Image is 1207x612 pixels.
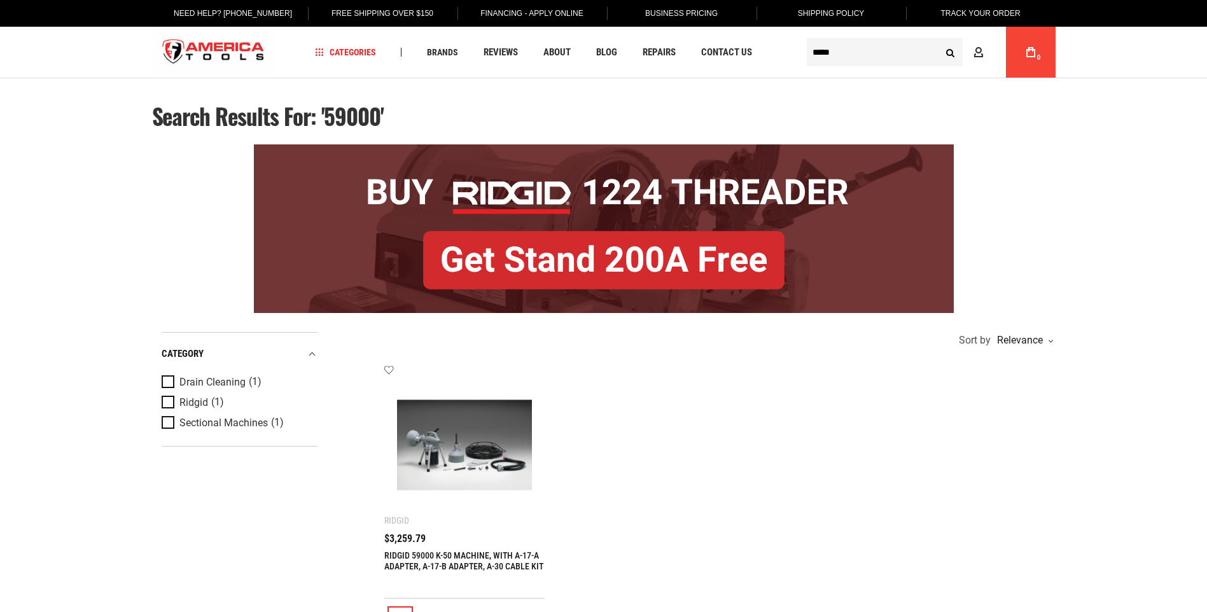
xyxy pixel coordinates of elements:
span: (1) [211,397,224,408]
a: Sectional Machines (1) [162,416,314,430]
button: Search [938,40,963,64]
span: About [543,48,571,57]
span: (1) [249,377,262,387]
a: Contact Us [695,44,758,61]
a: 0 [1019,27,1043,78]
span: $3,259.79 [384,534,426,544]
img: BOGO: Buy RIDGID® 1224 Threader, Get Stand 200A Free! [254,144,954,313]
span: Reviews [484,48,518,57]
span: (1) [271,417,284,428]
div: Product Filters [162,332,317,447]
a: Ridgid (1) [162,396,314,410]
img: America Tools [152,29,276,76]
a: Brands [421,44,464,61]
a: RIDGID 59000 K-50 MACHINE, WITH A-17-A ADAPTER, A-17-B ADAPTER, A-30 CABLE KIT [384,550,543,571]
img: RIDGID 59000 K-50 MACHINE, WITH A-17-A ADAPTER, A-17-B ADAPTER, A-30 CABLE KIT [397,377,533,513]
div: Relevance [994,335,1052,345]
span: Contact Us [701,48,752,57]
span: Sectional Machines [179,417,268,429]
a: store logo [152,29,276,76]
div: category [162,345,317,363]
a: Drain Cleaning (1) [162,375,314,389]
div: Ridgid [384,515,409,525]
span: Categories [315,48,376,57]
span: Search results for: '59000' [152,99,384,132]
span: Brands [427,48,458,57]
a: Categories [309,44,382,61]
a: Blog [590,44,623,61]
span: Repairs [643,48,676,57]
a: Repairs [637,44,681,61]
a: About [538,44,576,61]
span: Drain Cleaning [179,377,246,388]
span: 0 [1037,54,1041,61]
span: Blog [596,48,617,57]
span: Ridgid [179,397,208,408]
span: Sort by [959,335,991,345]
a: BOGO: Buy RIDGID® 1224 Threader, Get Stand 200A Free! [254,144,954,154]
a: Reviews [478,44,524,61]
span: Shipping Policy [798,9,865,18]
